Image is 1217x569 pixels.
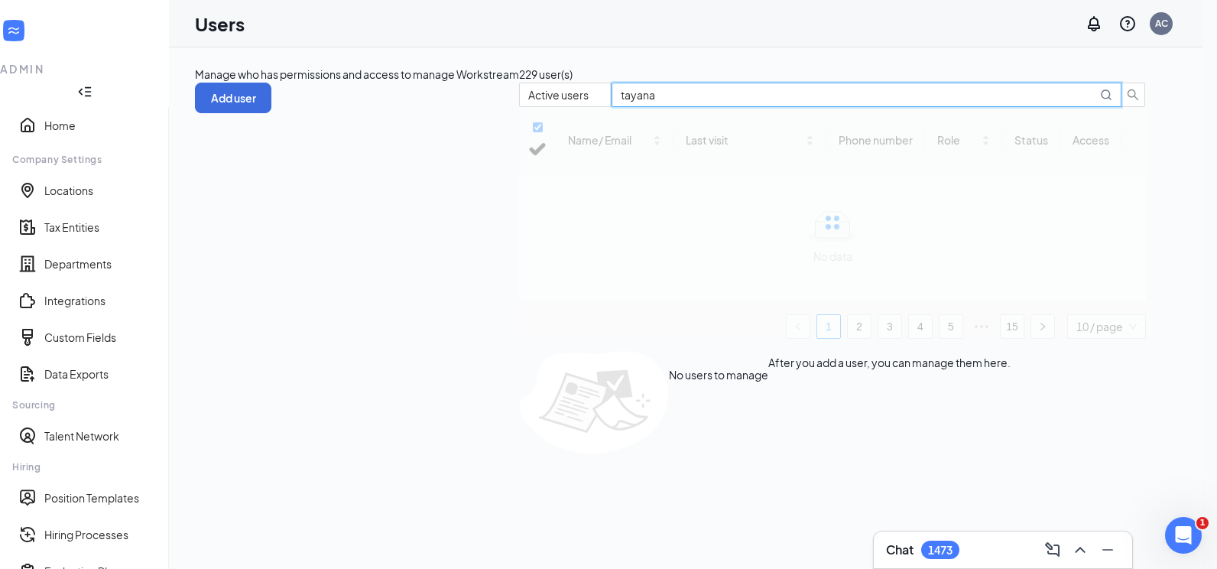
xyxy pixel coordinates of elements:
a: Home [44,118,157,133]
button: ChevronUp [1068,538,1092,562]
a: Hiring Processes [44,527,157,542]
button: Minimize [1095,538,1120,562]
svg: WorkstreamLogo [6,23,21,38]
div: Hiring [12,460,156,473]
span: 1 [1196,517,1209,529]
h1: Users [195,11,245,37]
a: Talent Network [44,428,157,444]
div: 1473 [928,544,953,557]
iframe: Intercom live chat [1165,517,1202,554]
svg: ChevronUp [1071,541,1089,559]
h3: Chat [886,541,914,558]
a: Position Templates [44,490,157,506]
a: Locations [44,183,157,198]
svg: Minimize [1099,541,1117,559]
button: ComposeMessage [1040,538,1065,562]
input: Search users [621,86,1097,103]
span: 229 user(s) [519,67,573,81]
div: Company Settings [12,153,156,166]
svg: MagnifyingGlass [1100,89,1112,101]
div: Sourcing [12,398,156,411]
svg: Notifications [1085,15,1103,33]
span: search [1121,89,1144,101]
svg: ComposeMessage [1043,541,1062,559]
a: Tax Entities [44,219,157,235]
button: search [1121,83,1145,107]
span: Active users [528,83,589,106]
svg: QuestionInfo [1118,15,1137,33]
a: Integrations [44,293,157,308]
button: Add user [195,83,271,113]
a: Data Exports [44,366,157,382]
a: Departments [44,256,157,271]
a: Custom Fields [44,330,157,345]
div: AC [1155,17,1168,30]
p: Manage who has permissions and access to manage Workstream [195,66,519,83]
svg: Collapse [77,84,92,99]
